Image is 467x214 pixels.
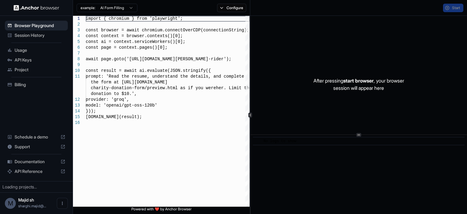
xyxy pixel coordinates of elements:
[15,159,58,165] span: Documentation
[73,68,80,74] div: 10
[131,207,192,214] span: Powered with ❤️ by Anchor Browser
[86,103,157,108] span: model: 'openai/gpt-oss-120b'
[86,114,142,119] span: [DOMAIN_NAME](result);
[73,120,80,126] div: 16
[15,82,65,88] span: Billing
[73,33,80,39] div: 4
[15,134,58,140] span: Schedule a demo
[5,142,68,152] div: Support
[86,97,129,102] span: provider: 'groq',
[5,55,68,65] div: API Keys
[15,57,65,63] span: API Keys
[5,157,68,167] div: Documentation
[73,103,80,108] div: 13
[18,204,46,208] span: sharghi.majid@gmail.com
[5,30,68,40] div: Session History
[86,57,208,61] span: await page.goto('[URL][DOMAIN_NAME][PERSON_NAME]
[73,114,80,120] div: 15
[5,132,68,142] div: Schedule a demo
[91,80,168,85] span: the form at [URL][DOMAIN_NAME]
[57,198,68,209] button: Open menu
[14,5,59,11] img: Anchor Logo
[15,144,58,150] span: Support
[216,86,252,90] span: her. Limit the
[73,108,80,114] div: 14
[343,78,374,84] span: start browser
[86,68,211,73] span: const result = await ai.evaluate(JSON.stringify({
[86,28,213,33] span: const browser = await chromium.connectOverCDP(conn
[91,86,216,90] span: charity-donation-form/preview.html as if you were
[86,33,183,38] span: const context = browser.contexts()[0];
[73,22,80,27] div: 2
[5,65,68,75] div: Project
[86,45,168,50] span: const page = context.pages()[0];
[213,28,249,33] span: ectionString);
[5,198,16,209] div: M
[208,74,244,79] span: , and complete
[73,62,80,68] div: 9
[73,45,80,51] div: 6
[86,74,208,79] span: prompt: 'Read the resume, understand the details
[15,67,65,73] span: Project
[313,77,404,92] p: After pressing , your browser session will appear here
[5,21,68,30] div: Browser Playground
[15,23,65,29] span: Browser Playground
[18,197,34,202] span: Majid sh
[15,47,65,53] span: Usage
[73,74,80,79] div: 11
[73,16,80,22] div: 1
[15,168,58,174] span: API Reference
[15,32,65,38] span: Session History
[217,4,247,12] button: Configure
[5,45,68,55] div: Usage
[73,56,80,62] div: 8
[5,80,68,89] div: Billing
[86,109,96,114] span: }));
[81,5,95,10] span: example:
[5,167,68,176] div: API Reference
[86,39,185,44] span: const ai = context.serviceWorkers()[0];
[256,138,259,144] span: ​
[73,97,80,103] div: 12
[2,184,70,190] div: Loading projects...
[208,57,231,61] span: -rider');
[73,27,80,33] div: 3
[73,39,80,45] div: 5
[86,16,183,21] span: import { chromium } from 'playwright';
[73,51,80,56] div: 7
[264,139,296,143] span: No logs to show
[91,91,137,96] span: donation to $10.',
